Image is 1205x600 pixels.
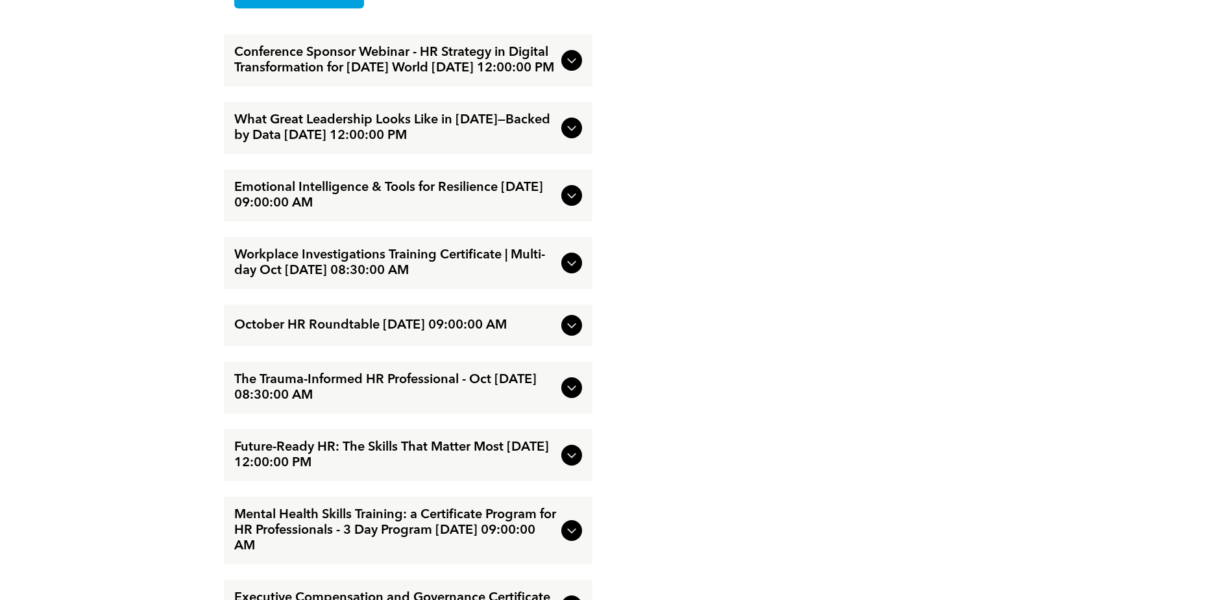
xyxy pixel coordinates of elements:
[234,440,556,471] span: Future-Ready HR: The Skills That Matter Most [DATE] 12:00:00 PM
[234,318,556,333] span: October HR Roundtable [DATE] 09:00:00 AM
[234,180,556,211] span: Emotional Intelligence & Tools for Resilience [DATE] 09:00:00 AM
[234,507,556,554] span: Mental Health Skills Training: a Certificate Program for HR Professionals - 3 Day Program [DATE] ...
[234,45,556,76] span: Conference Sponsor Webinar - HR Strategy in Digital Transformation for [DATE] World [DATE] 12:00:...
[234,112,556,144] span: What Great Leadership Looks Like in [DATE]—Backed by Data [DATE] 12:00:00 PM
[234,247,556,279] span: Workplace Investigations Training Certificate | Multi-day Oct [DATE] 08:30:00 AM
[234,372,556,403] span: The Trauma-Informed HR Professional - Oct [DATE] 08:30:00 AM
